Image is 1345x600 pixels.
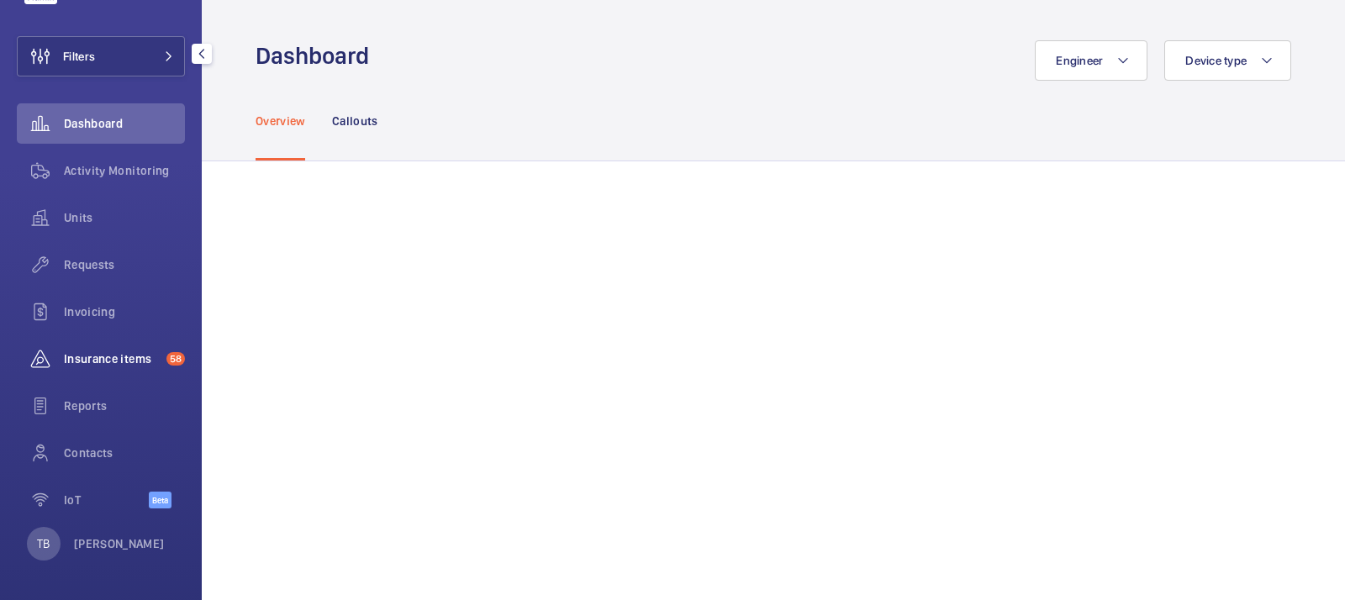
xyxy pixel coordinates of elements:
span: Device type [1185,54,1247,67]
h1: Dashboard [256,40,379,71]
span: Activity Monitoring [64,162,185,179]
span: Engineer [1056,54,1103,67]
button: Device type [1164,40,1291,81]
p: TB [37,535,50,552]
span: Invoicing [64,303,185,320]
p: Callouts [332,113,378,129]
span: Filters [63,48,95,65]
span: Requests [64,256,185,273]
span: Beta [149,492,171,508]
p: Overview [256,113,305,129]
span: Contacts [64,445,185,461]
p: [PERSON_NAME] [74,535,165,552]
span: Dashboard [64,115,185,132]
span: Reports [64,397,185,414]
span: IoT [64,492,149,508]
button: Engineer [1035,40,1147,81]
span: Units [64,209,185,226]
span: 58 [166,352,185,366]
button: Filters [17,36,185,76]
span: Insurance items [64,350,160,367]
